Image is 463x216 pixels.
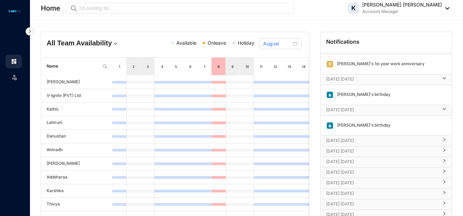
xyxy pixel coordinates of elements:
div: 9 [230,63,236,70]
p: [PERSON_NAME]'s 1st year work anniversary [334,60,425,68]
div: [DATE] [DATE] [321,105,452,115]
span: right [442,183,446,184]
div: [DATE] [DATE] [321,178,452,188]
p: [DATE] [DATE] [326,201,438,207]
td: Ahmadh [41,143,112,157]
div: 10 [244,63,250,70]
span: right [442,214,446,216]
p: Home [41,3,60,13]
p: [PERSON_NAME] [PERSON_NAME] [362,1,442,8]
div: 5 [173,63,179,70]
p: [PERSON_NAME]'s birthday [334,91,390,99]
div: [DATE] [DATE] [321,136,452,146]
img: birthday.63217d55a54455b51415ef6ca9a78895.svg [326,91,334,99]
td: Thivya [41,198,112,211]
span: right [442,110,446,111]
p: [DATE] [DATE] [326,106,438,113]
td: Lahiruni [41,116,112,130]
p: Accounts Manager [362,8,442,15]
span: eye [71,6,76,11]
img: birthday.63217d55a54455b51415ef6ca9a78895.svg [326,122,334,129]
li: Home [5,55,22,68]
h4: All Team Availability [47,38,132,48]
div: 1 [117,63,122,70]
p: [DATE] [DATE] [326,158,438,165]
td: [PERSON_NAME] [41,157,112,171]
div: 3 [145,63,150,70]
img: dropdown.780994ddfa97fca24b89f58b1de131fa.svg [112,40,119,47]
img: dropdown-black.8e83cc76930a90b1a4fdb6d089b7bf3a.svg [442,7,449,10]
p: [DATE] [DATE] [326,137,438,144]
span: Holiday [238,40,254,46]
span: right [442,140,446,142]
p: Notifications [326,38,360,46]
p: [DATE] [DATE] [326,76,438,83]
span: right [442,193,446,195]
div: Preview [70,4,78,12]
p: [PERSON_NAME]'s birthday [334,122,390,129]
div: 2 [131,63,136,70]
span: right [442,204,446,205]
div: [DATE] [DATE] [321,146,452,157]
div: [DATE] [DATE] [321,157,452,167]
div: 11 [258,63,264,70]
img: home.c6720e0a13eba0172344.svg [11,58,17,64]
td: Addsharaa [41,171,112,184]
div: 12 [273,63,278,70]
div: [DATE] [DATE] [321,168,452,178]
span: Available [176,40,196,46]
span: right [442,161,446,163]
span: K [351,5,356,11]
img: logo [7,9,22,13]
img: nav-icon-right.af6afadce00d159da59955279c43614e.svg [26,27,34,35]
td: [PERSON_NAME] [41,75,112,89]
span: Onleave [208,40,226,46]
div: 13 [287,63,292,70]
div: 4 [159,63,165,70]
div: [DATE] [DATE] [321,189,452,199]
div: [DATE] [DATE] [321,199,452,210]
span: right [442,151,446,152]
div: [DATE] [DATE] [321,74,452,85]
p: [DATE] [DATE] [326,169,438,176]
div: 6 [188,63,193,70]
td: Kathic [41,103,112,116]
span: Name [47,63,100,70]
img: search.8ce656024d3affaeffe32e5b30621cb7.svg [102,64,108,69]
span: right [442,172,446,173]
td: Danushan [41,130,112,143]
div: 14 [301,63,306,70]
p: [DATE] [DATE] [326,190,438,197]
input: Select month [263,40,291,47]
div: 8 [216,63,221,70]
img: anniversary.d4fa1ee0abd6497b2d89d817e415bd57.svg [326,60,334,68]
div: 7 [202,63,207,70]
input: I’m looking for... [79,4,290,12]
p: [DATE] [DATE] [326,148,438,155]
span: right [442,79,446,80]
p: [DATE] [DATE] [326,179,438,186]
img: leave-unselected.2934df6273408c3f84d9.svg [11,74,18,81]
td: V-Ignite (PVT) Ltd [41,89,112,103]
td: Karshika [41,184,112,198]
